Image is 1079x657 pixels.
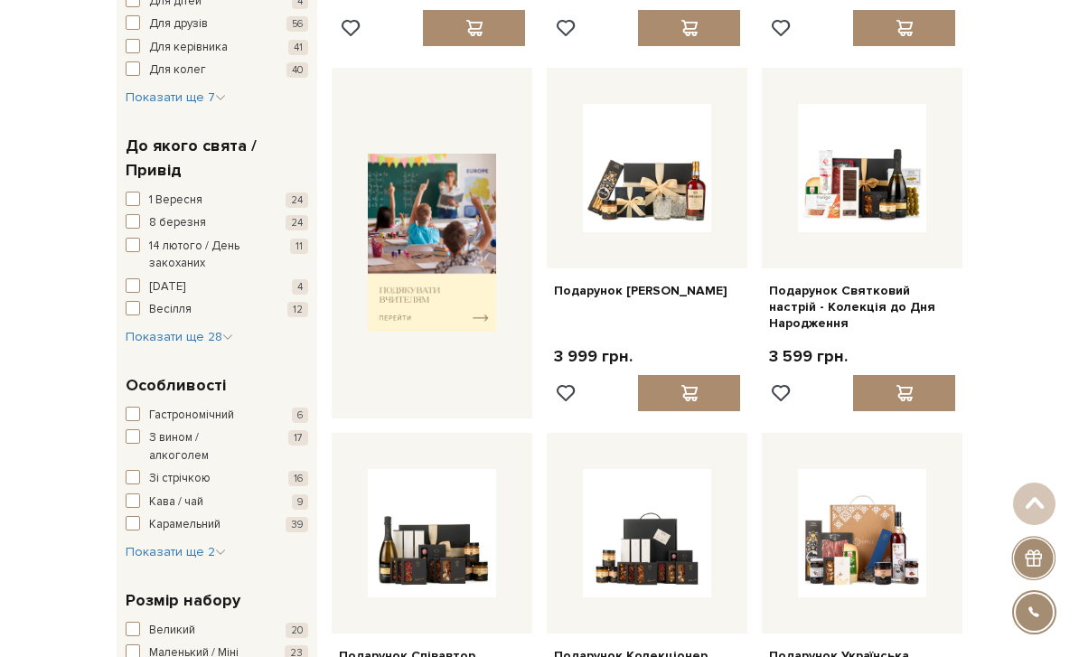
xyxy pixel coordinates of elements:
span: 24 [286,192,308,208]
span: 20 [286,623,308,638]
button: З вином / алкоголем 17 [126,429,308,465]
span: Показати ще 7 [126,89,226,105]
button: Для керівника 41 [126,39,308,57]
button: Зі стрічкою 16 [126,470,308,488]
span: Показати ще 28 [126,329,233,344]
button: 1 Вересня 24 [126,192,308,210]
span: Гастрономічний [149,407,234,425]
button: Показати ще 28 [126,328,233,346]
span: 4 [292,279,308,295]
button: Показати ще 7 [126,89,226,107]
button: Карамельний 39 [126,516,308,534]
span: Особливості [126,373,226,398]
button: Для колег 40 [126,61,308,80]
span: Для керівника [149,39,228,57]
button: Гастрономічний 6 [126,407,308,425]
span: Для колег [149,61,206,80]
button: Великий 20 [126,622,308,640]
a: Подарунок [PERSON_NAME] [554,283,740,299]
span: Весілля [149,301,192,319]
button: Весілля 12 [126,301,308,319]
p: 3 599 грн. [769,346,848,367]
img: banner [368,154,496,331]
span: 12 [287,302,308,317]
span: 40 [286,62,308,78]
span: 8 березня [149,214,206,232]
span: 6 [292,408,308,423]
span: Великий [149,622,195,640]
span: 39 [286,517,308,532]
span: Розмір набору [126,588,240,613]
button: Для друзів 56 [126,15,308,33]
span: 56 [286,16,308,32]
a: Подарунок Святковий настрій - Колекція до Дня Народження [769,283,955,333]
button: 8 березня 24 [126,214,308,232]
span: З вином / алкоголем [149,429,258,465]
span: 41 [288,40,308,55]
span: 14 лютого / День закоханих [149,238,258,273]
span: Зі стрічкою [149,470,211,488]
span: 16 [288,471,308,486]
span: Показати ще 2 [126,544,226,559]
button: Показати ще 2 [126,543,226,561]
span: 9 [292,494,308,510]
span: 24 [286,215,308,230]
span: До якого свята / Привід [126,134,304,183]
span: Кава / чай [149,493,203,512]
span: Карамельний [149,516,220,534]
button: Кава / чай 9 [126,493,308,512]
span: Для друзів [149,15,208,33]
span: [DATE] [149,278,185,296]
span: 11 [290,239,308,254]
button: 14 лютого / День закоханих 11 [126,238,308,273]
p: 3 999 грн. [554,346,633,367]
span: 17 [288,430,308,446]
button: [DATE] 4 [126,278,308,296]
span: 1 Вересня [149,192,202,210]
